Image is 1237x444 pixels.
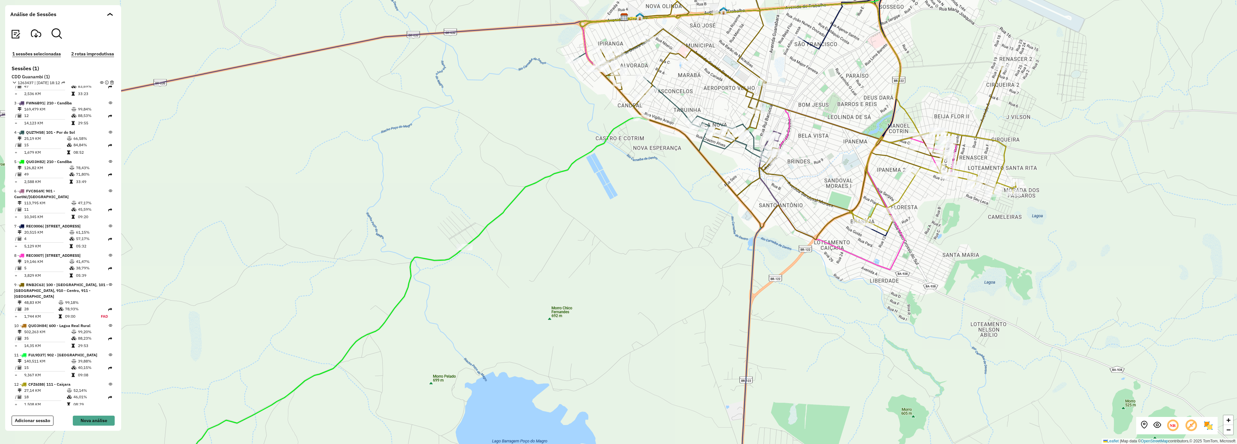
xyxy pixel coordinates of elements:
span: REC0007 [26,253,43,258]
h6: Sessões (1) [12,65,115,72]
i: Tempo total em rota [72,215,75,219]
i: Distância Total [18,359,22,363]
td: 52,14% [73,387,108,394]
i: Rota exportada [108,144,112,148]
i: Total de Atividades [18,172,22,176]
span: 12 - [14,381,71,387]
td: 113,795 KM [24,200,71,206]
i: Tempo total em rota [70,274,73,277]
td: / [14,83,17,90]
span: 6 - [14,188,109,200]
span: Análise de Sessões [10,10,56,18]
a: OpenStreetMap [1141,439,1168,443]
i: % de utilização do peso [72,359,76,363]
td: 08:29 [73,401,108,408]
span: 902 - Maniaçu [44,352,97,357]
td: 10,345 KM [24,214,71,220]
td: 3,829 KM [24,272,69,279]
td: 99,20% [78,329,108,335]
td: / [14,306,17,312]
span: FWN6B91 [26,101,44,105]
a: Zoom in [1223,415,1233,425]
i: Distância Total [18,260,22,264]
td: FAD [93,313,108,320]
i: Total de Atividades [18,395,22,399]
span: 4 - [14,130,75,135]
i: Total de Atividades [18,143,22,147]
td: / [14,265,17,271]
td: / [14,364,17,371]
td: 15 [24,364,71,371]
span: 210 - Candiba [44,101,72,105]
i: Total de Atividades [18,336,22,340]
td: 46,01% [73,394,108,400]
span: Exibir rótulo [1184,419,1198,432]
td: 78,43% [76,165,108,171]
i: Rota exportada [108,85,112,89]
td: = [14,272,17,279]
span: Ocultar NR [1166,419,1180,432]
td: 09:00 [65,313,93,320]
td: 33:49 [76,179,108,185]
i: Total de Atividades [18,266,22,270]
i: % de utilização da cubagem [70,237,74,241]
td: 2,536 KM [24,91,71,97]
td: 66,58% [73,135,108,142]
button: Centralizar mapa no depósito ou ponto de apoio [1140,421,1148,430]
i: Tempo total em rota [67,150,70,154]
td: / [14,142,17,148]
td: 99,84% [78,106,108,112]
i: Rota exportada [108,173,112,177]
img: Guanambi FAD [636,12,644,21]
i: Distância Total [18,301,22,304]
td: = [14,149,17,156]
td: / [14,394,17,400]
button: Nova análise [73,416,115,426]
td: 169,479 KM [24,106,71,112]
i: Total de Atividades [18,307,22,311]
span: FVC8G69 [26,188,43,193]
i: Distância Total [18,201,22,205]
span: 1263437 | [DATE] 18:12 [18,80,65,86]
i: % de utilização da cubagem [70,172,74,176]
span: 5 - [14,159,72,165]
span: 600 - Lagoa Real Rural [46,323,91,328]
span: 3 - [14,100,72,106]
td: 09:20 [78,214,108,220]
td: 29:55 [78,120,108,126]
td: 18 [24,394,67,400]
span: 10 - [14,323,91,329]
td: 9,367 KM [24,372,71,378]
td: 08:52 [73,149,108,156]
td: 126,82 KM [24,165,69,171]
a: Zoom out [1223,425,1233,435]
i: Rota exportada [108,396,112,400]
i: % de utilização da cubagem [72,336,76,340]
span: − [1226,426,1231,434]
i: Tempo total em rota [70,244,73,248]
span: QUZ7H58 [26,130,43,135]
td: = [14,372,17,378]
td: 05:32 [76,243,108,249]
td: 61,15% [76,229,108,236]
i: Tempo total em rota [72,92,75,96]
td: 14,123 KM [24,120,71,126]
span: + [1226,416,1231,424]
td: 71,80% [76,171,108,178]
td: 40,15% [78,364,108,371]
td: 11 [24,206,71,213]
span: 11 - [14,352,97,358]
i: Rota exportada [108,366,112,370]
i: Rota exportada [108,114,112,118]
img: CDD Guanambi [620,13,628,21]
td: 88,53% [78,112,108,119]
i: Rota exportada [108,267,112,271]
i: % de utilização do peso [72,107,76,111]
td: 2,588 KM [24,179,69,185]
td: = [14,120,17,126]
i: % de utilização do peso [70,260,74,264]
i: % de utilização da cubagem [72,84,76,88]
span: 100 - Novo Horizonte, 101 - Por do Sol, 910 - Centro, 911 - Monte Pascoal [14,282,108,299]
span: 111 - Caiçara, 910 - Centro [43,253,81,258]
i: Tempo total em rota [70,180,73,184]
